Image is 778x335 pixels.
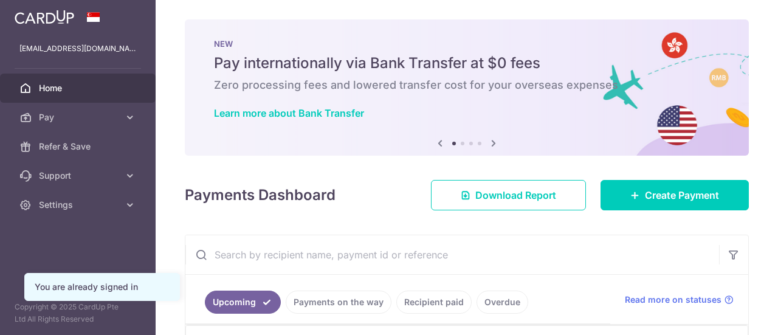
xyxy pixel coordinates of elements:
[205,291,281,314] a: Upcoming
[396,291,472,314] a: Recipient paid
[39,170,119,182] span: Support
[286,291,391,314] a: Payments on the way
[19,43,136,55] p: [EMAIL_ADDRESS][DOMAIN_NAME]
[431,180,586,210] a: Download Report
[15,10,74,24] img: CardUp
[39,140,119,153] span: Refer & Save
[35,281,170,293] div: You are already signed in
[475,188,556,202] span: Download Report
[477,291,528,314] a: Overdue
[214,78,720,92] h6: Zero processing fees and lowered transfer cost for your overseas expenses
[214,107,364,119] a: Learn more about Bank Transfer
[39,111,119,123] span: Pay
[601,180,749,210] a: Create Payment
[625,294,734,306] a: Read more on statuses
[185,184,336,206] h4: Payments Dashboard
[185,235,719,274] input: Search by recipient name, payment id or reference
[645,188,719,202] span: Create Payment
[625,294,721,306] span: Read more on statuses
[39,82,119,94] span: Home
[214,39,720,49] p: NEW
[185,19,749,156] img: Bank transfer banner
[214,54,720,73] h5: Pay internationally via Bank Transfer at $0 fees
[39,199,119,211] span: Settings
